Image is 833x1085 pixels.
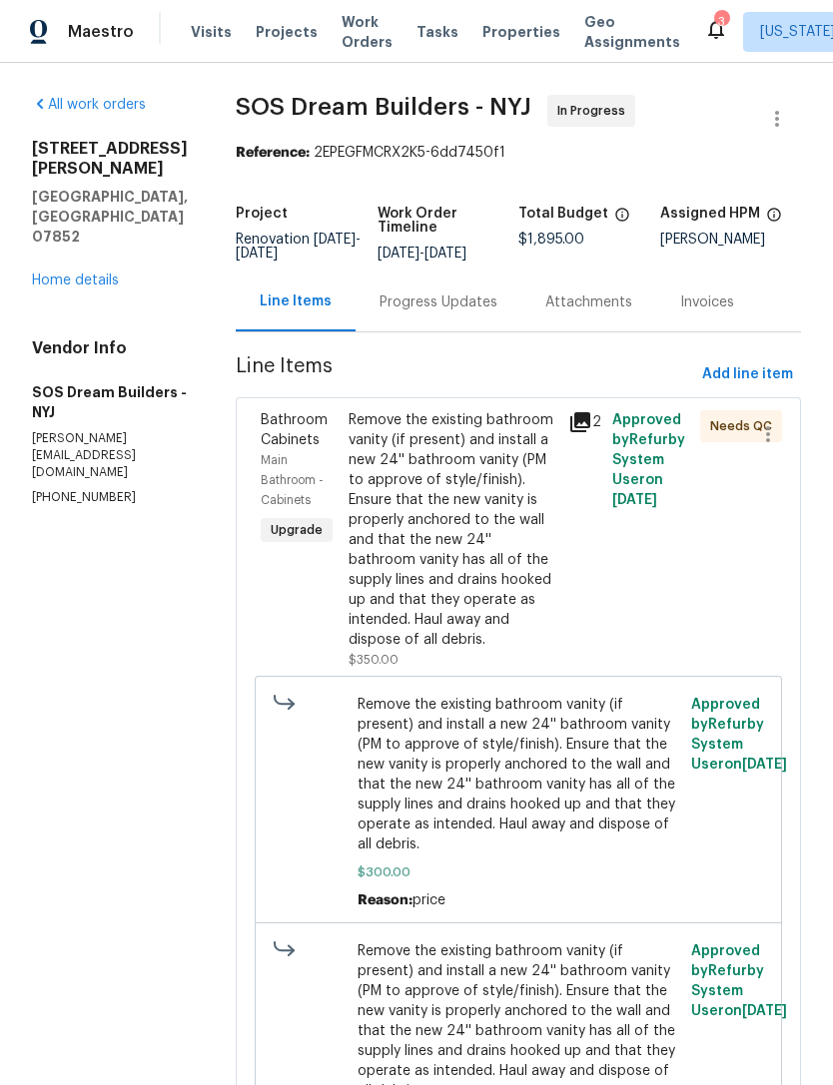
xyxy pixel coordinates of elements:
span: [DATE] [378,247,419,261]
h5: SOS Dream Builders - NYJ [32,382,188,422]
span: $300.00 [358,862,680,882]
span: - [236,233,361,261]
span: - [378,247,466,261]
p: [PERSON_NAME][EMAIL_ADDRESS][DOMAIN_NAME] [32,430,188,481]
span: Main Bathroom - Cabinets [261,454,324,506]
span: [DATE] [314,233,356,247]
h2: [STREET_ADDRESS][PERSON_NAME] [32,139,188,179]
div: 2EPEGFMCRX2K5-6dd7450f1 [236,143,801,163]
p: [PHONE_NUMBER] [32,489,188,506]
span: The hpm assigned to this work order. [766,207,782,233]
h5: Assigned HPM [660,207,760,221]
span: [DATE] [742,1004,787,1018]
span: In Progress [557,101,633,121]
span: Needs QC [710,416,780,436]
span: Maestro [68,22,134,42]
div: Invoices [680,292,734,312]
div: [PERSON_NAME] [660,233,802,247]
div: Progress Updates [380,292,497,312]
span: [DATE] [424,247,466,261]
span: The total cost of line items that have been proposed by Opendoor. This sum includes line items th... [614,207,630,233]
span: Approved by Refurby System User on [691,698,787,772]
div: 3 [714,12,728,32]
a: Home details [32,273,119,287]
span: Bathroom Cabinets [261,413,328,447]
div: Attachments [545,292,632,312]
span: Visits [191,22,232,42]
span: Work Orders [342,12,393,52]
span: Reason: [358,893,413,907]
span: [DATE] [742,758,787,772]
span: Geo Assignments [584,12,680,52]
span: Remove the existing bathroom vanity (if present) and install a new 24'' bathroom vanity (PM to ap... [358,695,680,854]
span: $1,895.00 [518,233,584,247]
h5: [GEOGRAPHIC_DATA], [GEOGRAPHIC_DATA] 07852 [32,187,188,247]
h5: Total Budget [518,207,608,221]
span: Upgrade [263,520,331,540]
button: Add line item [694,356,801,393]
div: Remove the existing bathroom vanity (if present) and install a new 24'' bathroom vanity (PM to ap... [349,410,556,650]
span: [DATE] [236,247,278,261]
span: Properties [482,22,560,42]
span: [DATE] [612,493,657,507]
span: Line Items [236,356,694,393]
span: Projects [256,22,318,42]
span: Add line item [702,362,793,387]
h5: Work Order Timeline [378,207,519,235]
span: Tasks [416,25,458,39]
div: Line Items [260,291,332,311]
span: SOS Dream Builders - NYJ [236,95,531,119]
span: Approved by Refurby System User on [691,944,787,1018]
div: 2 [568,410,600,434]
span: Approved by Refurby System User on [612,413,685,507]
span: Renovation [236,233,361,261]
h4: Vendor Info [32,338,188,358]
span: $350.00 [349,654,399,666]
span: price [413,893,445,907]
a: All work orders [32,98,146,112]
h5: Project [236,207,288,221]
b: Reference: [236,146,310,160]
